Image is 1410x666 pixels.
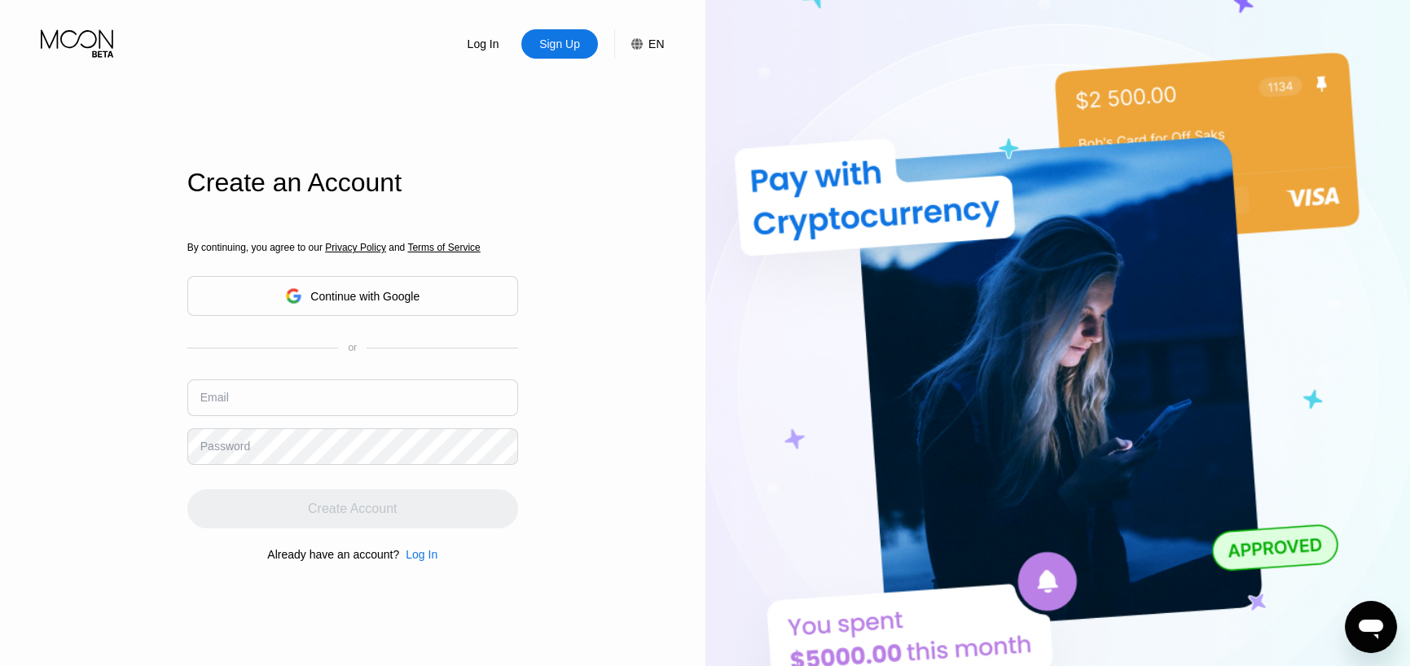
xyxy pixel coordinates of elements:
div: Sign Up [521,29,598,59]
div: Email [200,391,229,404]
span: and [386,242,408,253]
div: Continue with Google [310,290,419,303]
div: Create an Account [187,168,518,198]
div: Sign Up [538,36,582,52]
div: Log In [406,548,437,561]
span: Terms of Service [407,242,480,253]
div: EN [648,37,664,50]
div: Log In [399,548,437,561]
div: Password [200,440,250,453]
div: EN [614,29,664,59]
div: Log In [445,29,521,59]
div: Log In [466,36,501,52]
div: or [348,342,357,353]
div: By continuing, you agree to our [187,242,518,253]
span: Privacy Policy [325,242,386,253]
iframe: Button to launch messaging window [1345,601,1397,653]
div: Already have an account? [267,548,399,561]
div: Continue with Google [187,276,518,316]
